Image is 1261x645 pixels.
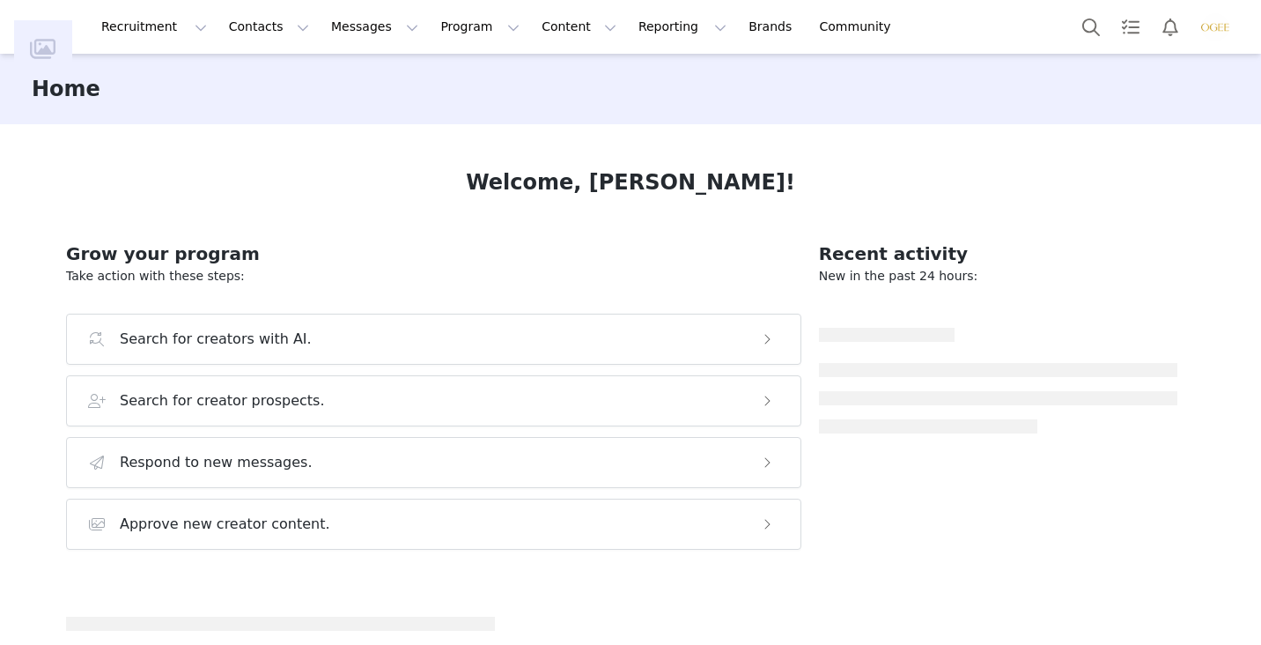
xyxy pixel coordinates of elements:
button: Messages [321,7,429,47]
button: Notifications [1151,7,1190,47]
img: e7e4abd6-8155-450c-9b0f-ff2e38e699c8.png [1201,13,1229,41]
h3: Home [32,73,100,105]
h3: Search for creator prospects. [120,390,325,411]
button: Search [1072,7,1110,47]
button: Respond to new messages. [66,437,801,488]
h1: Welcome, [PERSON_NAME]! [466,167,795,198]
a: Tasks [1111,7,1150,47]
button: Search for creators with AI. [66,314,801,365]
h2: Grow your program [66,241,801,267]
button: Profile [1191,13,1247,41]
button: Recruitment [91,7,218,47]
h3: Search for creators with AI. [120,329,312,350]
button: Program [430,7,530,47]
button: Approve new creator content. [66,499,801,550]
a: Community [809,7,910,47]
h3: Respond to new messages. [120,452,313,473]
button: Contacts [218,7,320,47]
h3: Approve new creator content. [120,514,330,535]
button: Search for creator prospects. [66,375,801,426]
p: Take action with these steps: [66,267,801,285]
button: Reporting [628,7,737,47]
h2: Recent activity [819,241,1177,267]
button: Content [531,7,627,47]
a: Brands [738,7,807,47]
p: New in the past 24 hours: [819,267,1177,285]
